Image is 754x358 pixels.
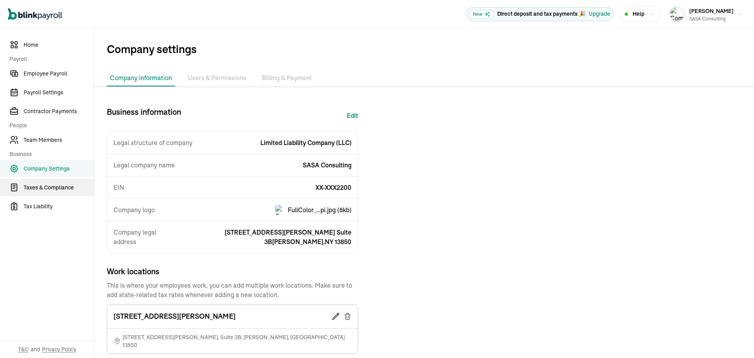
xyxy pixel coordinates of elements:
[689,7,734,15] span: [PERSON_NAME]
[24,107,94,116] span: Contractor Payments
[185,70,249,86] li: Users & Permissions
[589,10,610,18] button: Upgrade
[633,10,644,18] span: Help
[113,228,170,246] span: Company legal address
[303,160,351,170] span: SASA Consulting
[9,150,89,158] span: Business
[113,138,192,147] span: Legal structure of company
[170,228,351,246] span: [STREET_ADDRESS][PERSON_NAME] Suite 3B [PERSON_NAME] , NY 13850
[24,70,94,78] span: Employee Payroll
[9,55,89,63] span: Payroll
[113,311,236,322] p: [STREET_ADDRESS][PERSON_NAME]
[347,106,358,125] button: Edit
[107,70,175,86] li: Company information
[113,160,175,170] span: Legal company name
[689,15,734,22] div: SASA Consulting
[107,281,358,299] span: This is where your employees work, you can add multiple work locations. Make sure to add state-re...
[670,7,684,21] img: Company logo
[107,266,358,277] span: Work locations
[24,165,94,173] span: Company Settings
[24,136,94,144] span: Team Members
[123,333,351,349] span: [STREET_ADDRESS][PERSON_NAME] , Suite 3B , [PERSON_NAME] , [GEOGRAPHIC_DATA] 13850
[315,183,351,192] span: XX-XXX2200
[107,106,181,125] span: Business information
[715,320,754,358] iframe: Chat Widget
[24,184,94,192] span: Taxes & Compliance
[497,10,586,18] p: Direct deposit and tax payments 🎉
[666,4,746,24] button: Company logo[PERSON_NAME]SASA Consulting
[8,3,62,26] nav: Global
[42,345,76,353] span: Privacy Policy
[24,88,94,97] span: Payroll Settings
[275,205,351,215] div: FullColor_...pi.jpg (8kb)
[620,6,661,22] button: Help
[24,41,94,49] span: Home
[260,138,351,147] span: Limited Liability Company (LLC)
[18,345,29,353] span: T&C
[113,205,155,215] span: Company logo
[24,202,94,211] span: Tax Liability
[259,70,315,86] li: Billing & Payment
[113,183,124,192] span: EIN
[275,205,285,215] img: Preview
[9,121,89,130] span: People
[469,10,494,18] span: New
[107,41,754,57] span: Company settings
